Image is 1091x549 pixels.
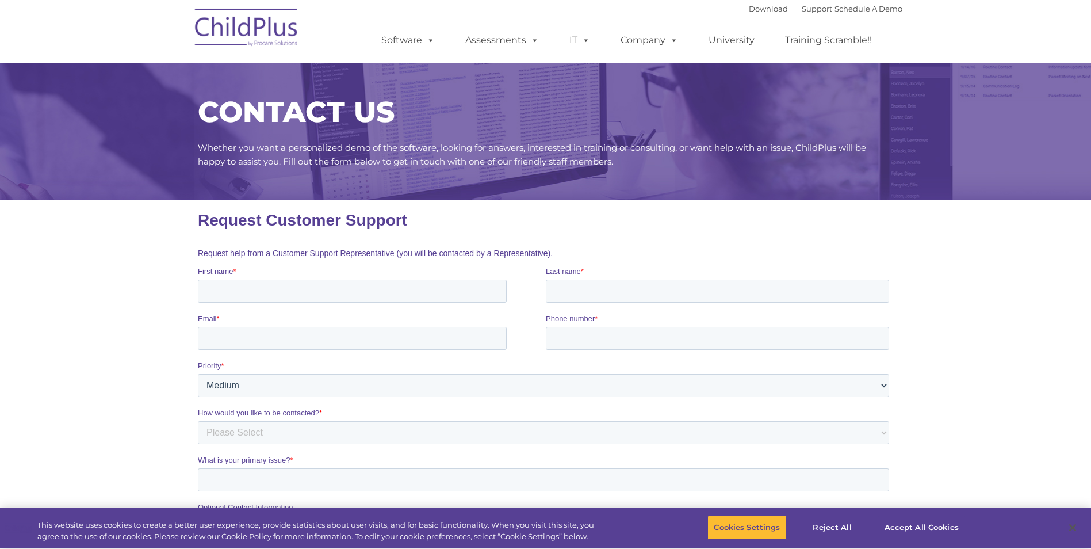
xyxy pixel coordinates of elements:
[558,29,602,52] a: IT
[797,516,868,540] button: Reject All
[774,29,883,52] a: Training Scramble!!
[1060,515,1085,540] button: Close
[834,4,902,13] a: Schedule A Demo
[802,4,832,13] a: Support
[370,29,446,52] a: Software
[878,516,965,540] button: Accept All Cookies
[189,1,304,58] img: ChildPlus by Procare Solutions
[697,29,766,52] a: University
[749,4,902,13] font: |
[749,4,788,13] a: Download
[37,520,600,542] div: This website uses cookies to create a better user experience, provide statistics about user visit...
[454,29,550,52] a: Assessments
[707,516,786,540] button: Cookies Settings
[198,94,395,129] span: CONTACT US
[609,29,690,52] a: Company
[198,142,866,167] span: Whether you want a personalized demo of the software, looking for answers, interested in training...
